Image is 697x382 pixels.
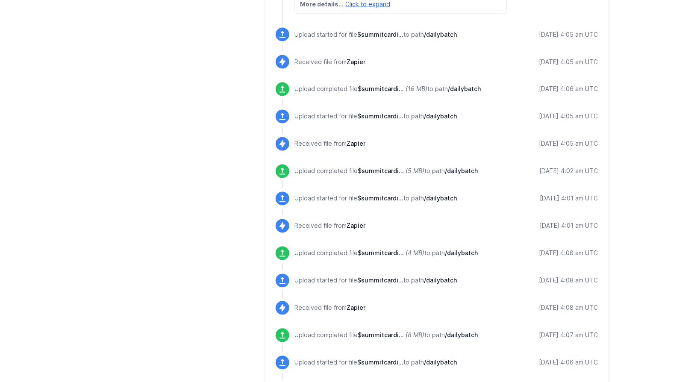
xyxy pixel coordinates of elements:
[539,358,598,367] div: [DATE] 4:06 am UTC
[424,31,457,38] span: /dailybatch
[539,58,598,66] div: [DATE] 4:05 am UTC
[294,30,457,39] p: Upload started for file to path
[294,249,478,258] p: Upload completed file to path
[424,359,457,366] span: /dailybatch
[424,195,457,202] span: /dailybatch
[294,58,365,66] p: Received file from
[445,332,478,339] span: /dailybatch
[358,250,404,257] span: $summitcardio__202592.hl7
[294,276,457,285] p: Upload started for file to path
[294,194,457,203] p: Upload started for file to path
[294,304,365,312] p: Received file from
[539,249,598,258] div: [DATE] 4:08 am UTC
[539,140,598,148] div: [DATE] 4:05 am UTC
[347,222,365,229] span: Zapier
[540,222,598,230] div: [DATE] 4:01 am UTC
[358,332,404,339] span: $summitcardio__2025829.hl7
[539,112,598,121] div: [DATE] 4:05 am UTC
[539,30,598,39] div: [DATE] 4:05 am UTC
[406,85,427,93] i: (16 MB)
[294,222,365,230] p: Received file from
[540,167,598,176] div: [DATE] 4:02 am UTC
[539,85,598,94] div: [DATE] 4:06 am UTC
[445,167,478,175] span: /dailybatch
[406,167,424,175] i: (5 MB)
[539,304,598,312] div: [DATE] 4:08 am UTC
[294,358,457,367] p: Upload started for file to path
[294,85,481,94] p: Upload completed file to path
[294,331,478,340] p: Upload completed file to path
[357,277,403,284] span: $summitcardio__202592.hl7
[357,359,403,366] span: $summitcardio__2025829.hl7
[654,339,687,372] iframe: Drift Widget Chat Controller
[294,167,478,176] p: Upload completed file to path
[357,195,403,202] span: $summitcardio__202594.hl7
[424,113,457,120] span: /dailybatch
[347,304,365,311] span: Zapier
[448,85,481,93] span: /dailybatch
[347,58,365,65] span: Zapier
[300,0,344,8] strong: More details...
[406,250,424,257] i: (4 MB)
[406,332,424,339] i: (8 MB)
[358,167,404,175] span: $summitcardio__202594.hl7
[347,140,365,147] span: Zapier
[539,331,598,340] div: [DATE] 4:07 am UTC
[357,31,403,38] span: $summitcardio__202599.hl7
[358,85,404,93] span: $summitcardio__202595.hl7
[445,250,478,257] span: /dailybatch
[424,277,457,284] span: /dailybatch
[294,112,457,121] p: Upload started for file to path
[294,140,365,148] p: Received file from
[539,276,598,285] div: [DATE] 4:08 am UTC
[345,0,390,8] a: Click to expand
[540,194,598,203] div: [DATE] 4:01 am UTC
[357,113,403,120] span: $summitcardio__202595.hl7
